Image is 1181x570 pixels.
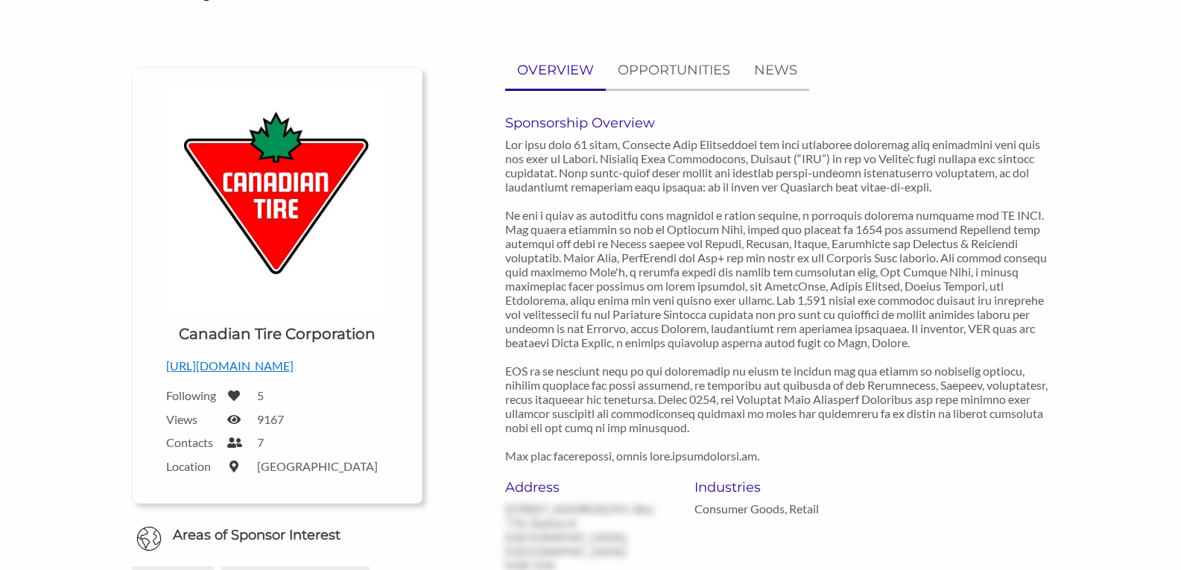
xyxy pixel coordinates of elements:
p: OVERVIEW [517,60,594,81]
p: NEWS [754,60,797,81]
h6: Sponsorship Overview [505,115,1048,131]
h6: Industries [694,479,861,495]
label: 5 [257,388,264,402]
label: Location [166,459,218,473]
label: 7 [257,435,264,449]
p: Consumer Goods, Retail [694,501,861,516]
h6: Address [505,479,671,495]
label: Following [166,388,218,402]
label: 9167 [257,412,284,426]
img: Globe Icon [136,526,162,551]
img: Canadian Tire Corporation (CTC), Helly Hanson, Logo [166,90,388,312]
p: [URL][DOMAIN_NAME] [166,356,388,376]
label: Contacts [166,435,218,449]
h1: Canadian Tire Corporation [179,323,376,344]
p: OPPORTUNITIES [618,60,730,81]
label: Views [166,412,218,426]
h6: Areas of Sponsor Interest [121,526,434,545]
p: Lor ipsu dolo 61 sitam, Consecte Adip Elitseddoei tem inci utlaboree doloremag aliq enimadmini ve... [505,137,1048,463]
label: [GEOGRAPHIC_DATA] [257,459,378,473]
